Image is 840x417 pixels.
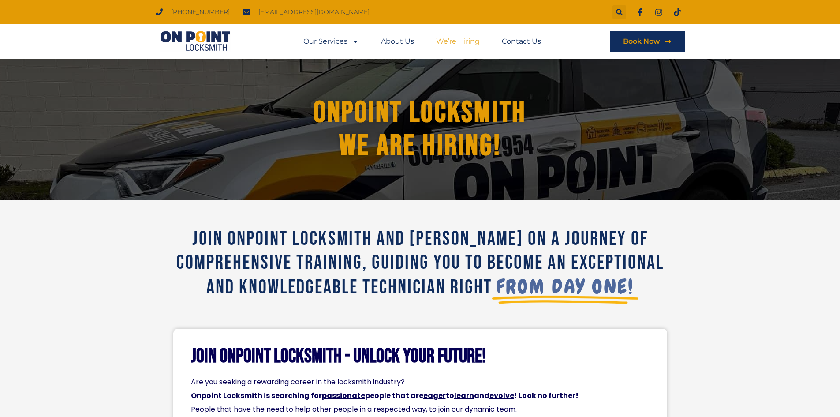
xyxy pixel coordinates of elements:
[303,31,359,52] a: Our Services
[303,31,541,52] nav: Menu
[177,96,663,162] h1: ONPOINT LOCKSMITH We Are hiring!
[610,31,685,52] a: Book Now
[191,375,650,389] p: Are you seeking a rewarding career in the locksmith industry?
[176,227,664,300] span: Join Onpoint Locksmith and [PERSON_NAME] on a journey of comprehensive training, guiding you to b...
[489,391,514,401] u: evolve
[612,5,626,19] div: Search
[191,402,650,416] p: People that have the need to help other people in a respected way, to join our dynamic team.
[381,31,414,52] a: About Us
[436,31,480,52] a: We’re Hiring
[191,346,650,366] h2: Join Onpoint Locksmith - Unlock Your Future!
[322,391,365,401] u: passionate
[423,391,446,401] u: eager
[623,38,660,45] span: Book Now
[191,391,579,401] strong: Onpoint Locksmith is searching for people that are to and ! Look no further!
[497,275,634,299] span: from day one!
[502,31,541,52] a: Contact Us
[256,6,370,18] span: [EMAIL_ADDRESS][DOMAIN_NAME]
[454,391,474,401] u: learn
[169,6,230,18] span: [PHONE_NUMBER]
